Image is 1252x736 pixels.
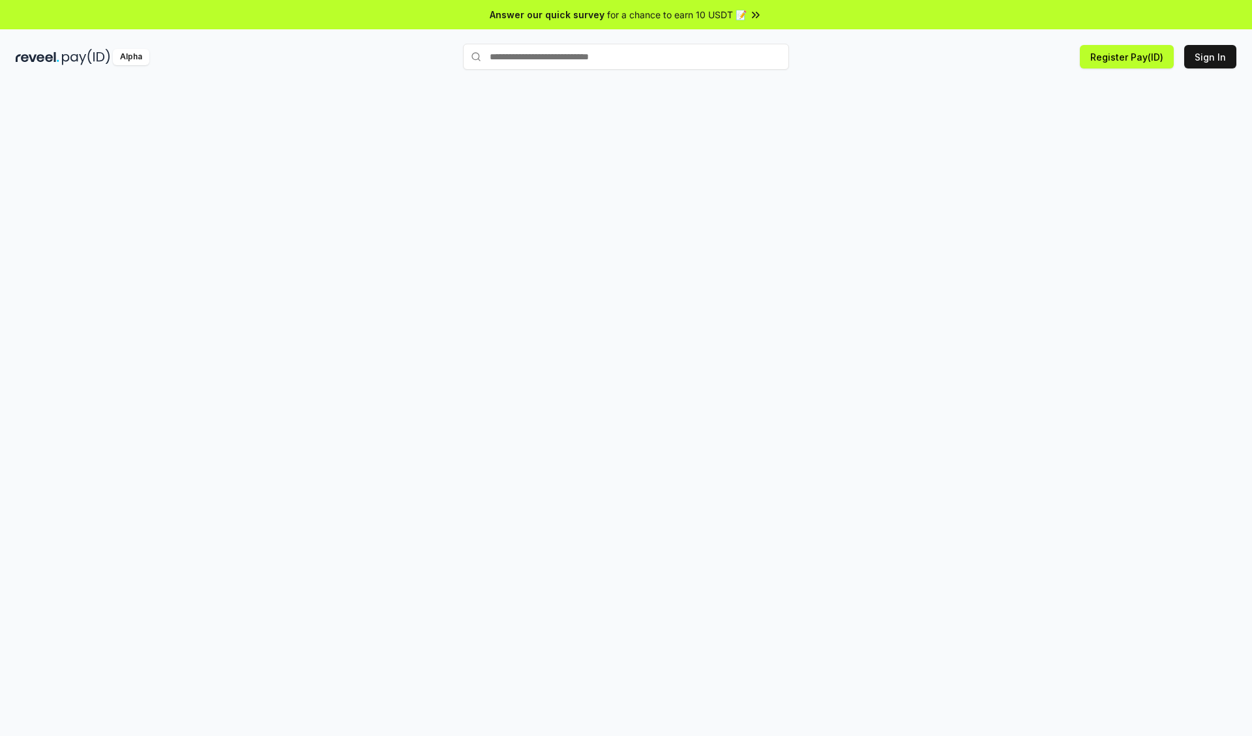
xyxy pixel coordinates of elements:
span: Answer our quick survey [490,8,604,22]
button: Sign In [1184,45,1236,68]
span: for a chance to earn 10 USDT 📝 [607,8,747,22]
img: pay_id [62,49,110,65]
button: Register Pay(ID) [1080,45,1174,68]
img: reveel_dark [16,49,59,65]
div: Alpha [113,49,149,65]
